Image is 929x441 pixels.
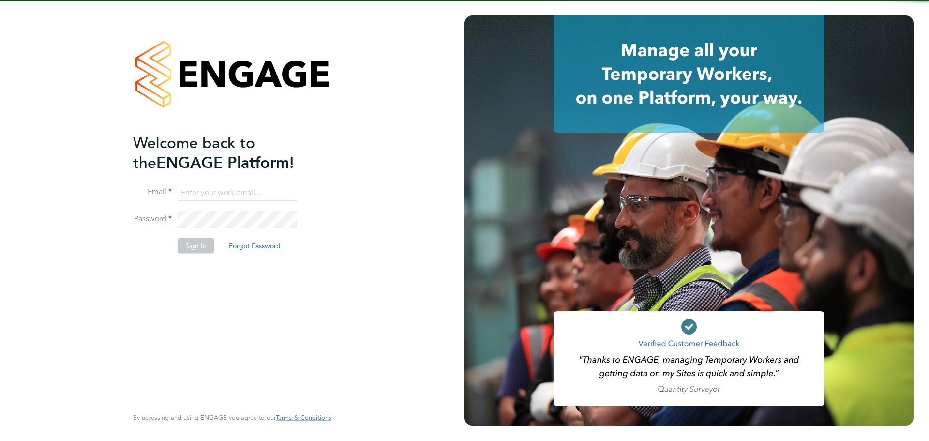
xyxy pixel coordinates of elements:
h2: ENGAGE Platform! [133,133,322,172]
button: Forgot Password [221,238,288,254]
a: Terms & Conditions [276,414,331,422]
span: Terms & Conditions [276,413,331,422]
button: Sign In [178,238,214,254]
label: Email [133,187,172,197]
input: Enter your work email... [178,184,297,201]
label: Password [133,214,172,224]
span: By accessing and using ENGAGE you agree to our [133,413,331,422]
span: Welcome back to the [133,133,255,172]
